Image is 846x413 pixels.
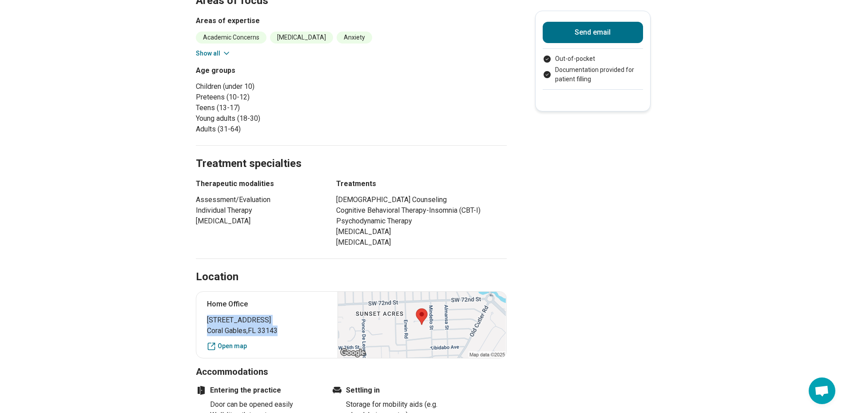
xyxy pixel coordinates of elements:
li: Psychodynamic Therapy [336,216,507,226]
li: Academic Concerns [196,32,266,44]
span: [STREET_ADDRESS] [207,315,327,326]
button: Show all [196,49,231,58]
li: Cognitive Behavioral Therapy-Insomnia (CBT-I) [336,205,507,216]
h4: Settling in [332,385,456,396]
span: Coral Gables , FL 33143 [207,326,327,336]
h3: Accommodations [196,365,507,378]
h3: Therapeutic modalities [196,179,320,189]
li: [DEMOGRAPHIC_DATA] Counseling [336,195,507,205]
h4: Entering the practice [196,385,320,396]
li: Anxiety [337,32,372,44]
li: Individual Therapy [196,205,320,216]
li: Teens (13-17) [196,103,348,113]
li: [MEDICAL_DATA] [336,237,507,248]
h3: Areas of expertise [196,16,507,26]
li: Assessment/Evaluation [196,195,320,205]
li: [MEDICAL_DATA] [196,216,320,226]
p: Home Office [207,299,327,310]
h3: Treatments [336,179,507,189]
li: [MEDICAL_DATA] [270,32,333,44]
li: Young adults (18-30) [196,113,348,124]
h3: Age groups [196,65,348,76]
li: [MEDICAL_DATA] [336,226,507,237]
a: Open map [207,342,327,351]
li: Out-of-pocket [543,54,643,64]
li: Door can be opened easily [210,399,320,410]
h2: Treatment specialties [196,135,507,171]
li: Children (under 10) [196,81,348,92]
li: Documentation provided for patient filling [543,65,643,84]
li: Preteens (10-12) [196,92,348,103]
button: Send email [543,22,643,43]
h2: Location [196,270,238,285]
li: Adults (31-64) [196,124,348,135]
div: Open chat [809,377,835,404]
ul: Payment options [543,54,643,84]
